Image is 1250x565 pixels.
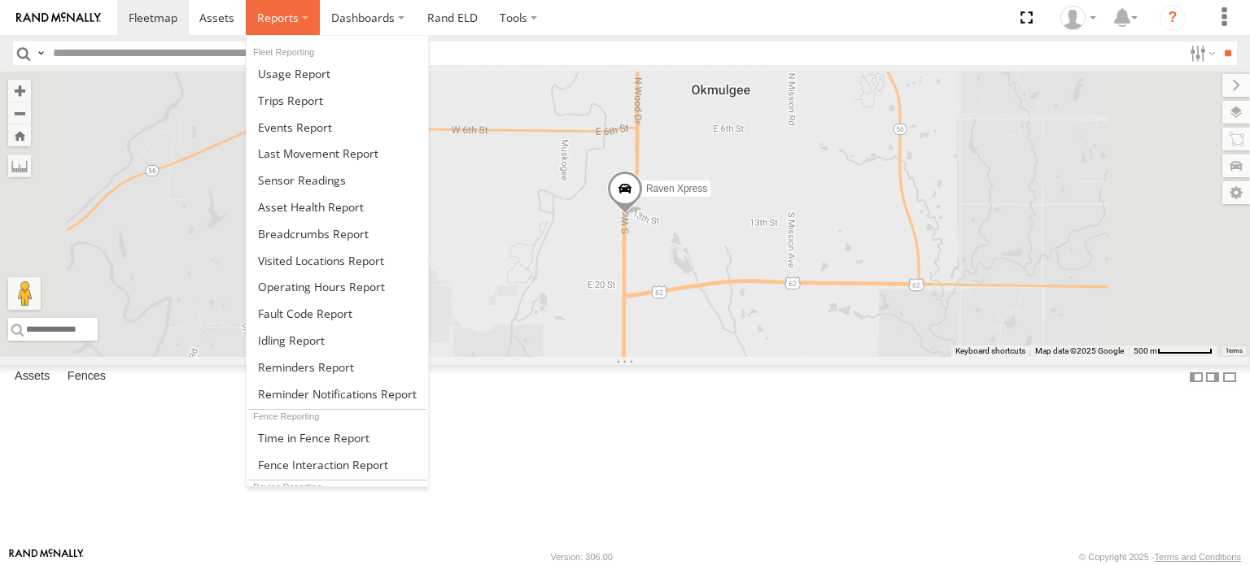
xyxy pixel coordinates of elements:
[247,380,428,407] a: Service Reminder Notifications Report
[8,154,31,177] label: Measure
[247,327,428,354] a: Idling Report
[7,366,58,389] label: Assets
[1222,365,1238,389] label: Hide Summary Table
[247,220,428,247] a: Breadcrumbs Report
[1134,346,1157,355] span: 500 m
[247,247,428,274] a: Visited Locations Report
[1204,365,1221,389] label: Dock Summary Table to the Right
[8,80,31,102] button: Zoom in
[1183,41,1218,65] label: Search Filter Options
[247,273,428,300] a: Asset Operating Hours Report
[247,354,428,380] a: Reminders Report
[955,346,1025,357] button: Keyboard shortcuts
[247,424,428,451] a: Time in Fences Report
[1222,181,1250,204] label: Map Settings
[1035,346,1124,355] span: Map data ©2025 Google
[247,300,428,327] a: Fault Code Report
[247,60,428,87] a: Usage Report
[247,87,428,114] a: Trips Report
[1226,348,1243,354] a: Terms (opens in new tab)
[1079,552,1241,562] div: © Copyright 2025 -
[8,277,41,310] button: Drag Pegman onto the map to open Street View
[16,12,101,24] img: rand-logo.svg
[8,124,31,146] button: Zoom Home
[1055,6,1102,30] div: Rhea Smith
[247,140,428,167] a: Last Movement Report
[247,114,428,141] a: Full Events Report
[551,552,613,562] div: Version: 306.00
[646,183,707,194] span: Raven Xpress
[8,102,31,124] button: Zoom out
[1155,552,1241,562] a: Terms and Conditions
[1188,365,1204,389] label: Dock Summary Table to the Left
[1160,5,1186,31] i: ?
[247,451,428,478] a: Fence Interaction Report
[247,193,428,220] a: Asset Health Report
[59,366,114,389] label: Fences
[34,41,47,65] label: Search Query
[1129,346,1217,357] button: Map Scale: 500 m per 64 pixels
[247,167,428,193] a: Sensor Readings
[9,549,84,565] a: Visit our Website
